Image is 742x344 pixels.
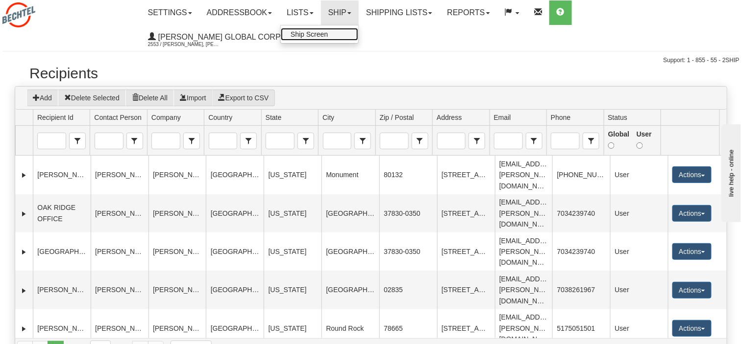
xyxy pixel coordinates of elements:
[583,133,599,149] span: select
[672,320,712,337] button: Actions
[672,166,712,183] button: Actions
[322,113,334,122] span: City
[91,271,148,309] td: [PERSON_NAME]
[719,122,741,222] iframe: chat widget
[437,113,462,122] span: Address
[552,156,610,194] td: [PHONE_NUMBER]
[7,8,91,16] div: live help - online
[379,232,437,271] td: 37830-0350
[552,194,610,232] td: 7034239740
[637,142,643,149] input: User
[148,156,206,194] td: [PERSON_NAME]
[2,56,740,65] div: Support: 1 - 855 - 55 - 2SHIP
[610,232,668,271] td: User
[322,194,379,232] td: [GEOGRAPHIC_DATA]
[469,133,485,149] span: select
[183,133,200,149] span: Company
[322,232,379,271] td: [GEOGRAPHIC_DATA]
[38,133,66,149] input: Recipient Id
[546,126,603,156] td: filter cell
[494,113,511,122] span: Email
[91,194,148,232] td: [PERSON_NAME]
[298,133,314,149] span: select
[375,126,432,156] td: filter cell
[266,113,282,122] span: State
[291,30,328,38] span: Ship Screen
[608,129,634,151] label: Global
[437,232,495,271] td: [STREET_ADDRESS]
[437,271,495,309] td: [STREET_ADDRESS]
[495,232,553,271] td: [EMAIL_ADDRESS][PERSON_NAME][DOMAIN_NAME]
[322,156,379,194] td: Monument
[379,156,437,194] td: 80132
[156,33,310,41] span: [PERSON_NAME] Global Corporatio
[241,133,256,149] span: select
[29,65,713,81] h2: Recipients
[58,90,126,106] button: Delete Selected
[151,113,181,122] span: Company
[206,232,264,271] td: [GEOGRAPHIC_DATA]
[208,113,232,122] span: Country
[440,0,497,25] a: Reports
[604,126,661,156] td: filter cell
[264,232,322,271] td: [US_STATE]
[526,133,543,149] span: Email
[184,133,199,149] span: select
[90,126,147,156] td: filter cell
[412,133,428,149] span: Zip / Postal
[148,194,206,232] td: [PERSON_NAME]
[323,133,351,149] input: City
[322,271,379,309] td: [GEOGRAPHIC_DATA]
[204,126,261,156] td: filter cell
[610,271,668,309] td: User
[552,232,610,271] td: 7034239740
[279,0,321,25] a: Lists
[321,0,359,25] a: Ship
[551,113,570,122] span: Phone
[206,156,264,194] td: [GEOGRAPHIC_DATA]
[264,271,322,309] td: [US_STATE]
[199,0,280,25] a: Addressbook
[672,282,712,298] button: Actions
[261,126,318,156] td: filter cell
[33,232,91,271] td: [GEOGRAPHIC_DATA]
[318,126,375,156] td: filter cell
[610,156,668,194] td: User
[152,133,180,149] input: Company
[26,90,58,106] button: Add
[355,133,371,149] span: select
[583,133,599,149] span: Phone
[173,90,213,106] button: Import
[19,209,29,219] a: Expand
[297,133,314,149] span: State
[212,90,275,106] button: Export to CSV
[91,156,148,194] td: [PERSON_NAME]
[661,126,719,156] td: filter cell
[552,271,610,309] td: 7038261967
[379,194,437,232] td: 37830-0350
[610,194,668,232] td: User
[359,0,440,25] a: Shipping lists
[551,133,579,149] input: Phone
[637,129,657,151] label: User
[437,156,495,194] td: [STREET_ADDRESS]
[125,90,174,106] button: Delete All
[148,40,222,49] span: 2553 / [PERSON_NAME], [PERSON_NAME]
[469,133,485,149] span: Address
[495,133,522,149] input: Email
[2,2,35,27] img: logo2553.jpg
[126,133,143,149] span: Contact Person
[206,194,264,232] td: [GEOGRAPHIC_DATA]
[672,243,712,260] button: Actions
[495,194,553,232] td: [EMAIL_ADDRESS][PERSON_NAME][DOMAIN_NAME]
[19,170,29,180] a: Expand
[206,271,264,309] td: [GEOGRAPHIC_DATA]
[490,126,546,156] td: filter cell
[33,156,91,194] td: [PERSON_NAME]
[209,133,237,149] input: Country
[94,113,142,122] span: Contact Person
[264,156,322,194] td: [US_STATE]
[608,142,615,149] input: Global
[33,126,90,156] td: filter cell
[437,194,495,232] td: [STREET_ADDRESS]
